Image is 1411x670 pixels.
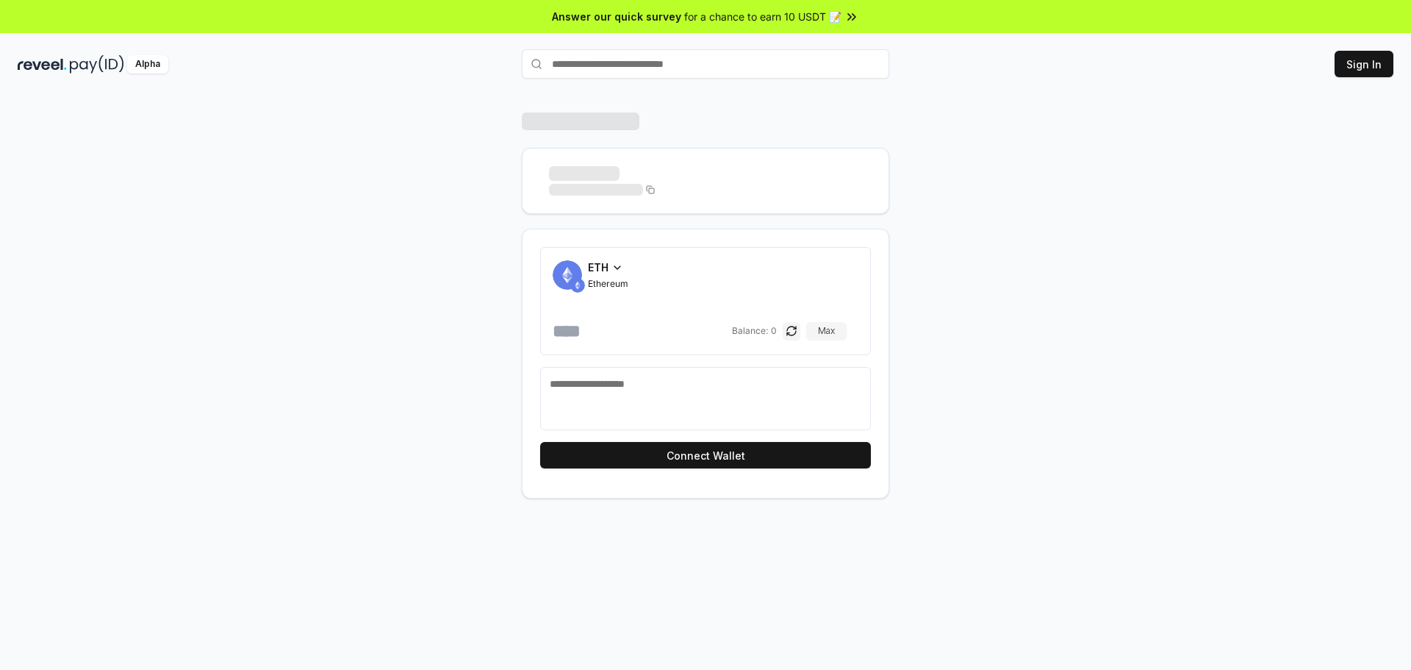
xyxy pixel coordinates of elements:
[552,9,681,24] span: Answer our quick survey
[771,325,777,337] span: 0
[70,55,124,74] img: pay_id
[588,260,608,275] span: ETH
[18,55,67,74] img: reveel_dark
[127,55,168,74] div: Alpha
[588,278,628,290] span: Ethereum
[1335,51,1393,77] button: Sign In
[684,9,841,24] span: for a chance to earn 10 USDT 📝
[806,322,847,340] button: Max
[732,325,768,337] span: Balance:
[540,442,871,468] button: Connect Wallet
[570,278,585,293] img: ETH.svg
